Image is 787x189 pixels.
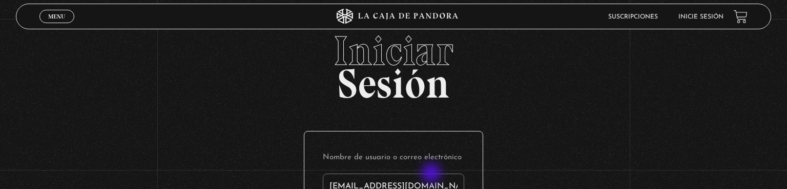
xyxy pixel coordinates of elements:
label: Nombre de usuario o correo electrónico [323,150,464,166]
a: View your shopping cart [734,10,748,24]
span: Menu [48,13,65,20]
h2: Sesión [16,30,772,96]
span: Cerrar [45,22,69,29]
a: Suscripciones [608,14,658,20]
a: Inicie sesión [678,14,723,20]
span: Iniciar [16,30,772,71]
